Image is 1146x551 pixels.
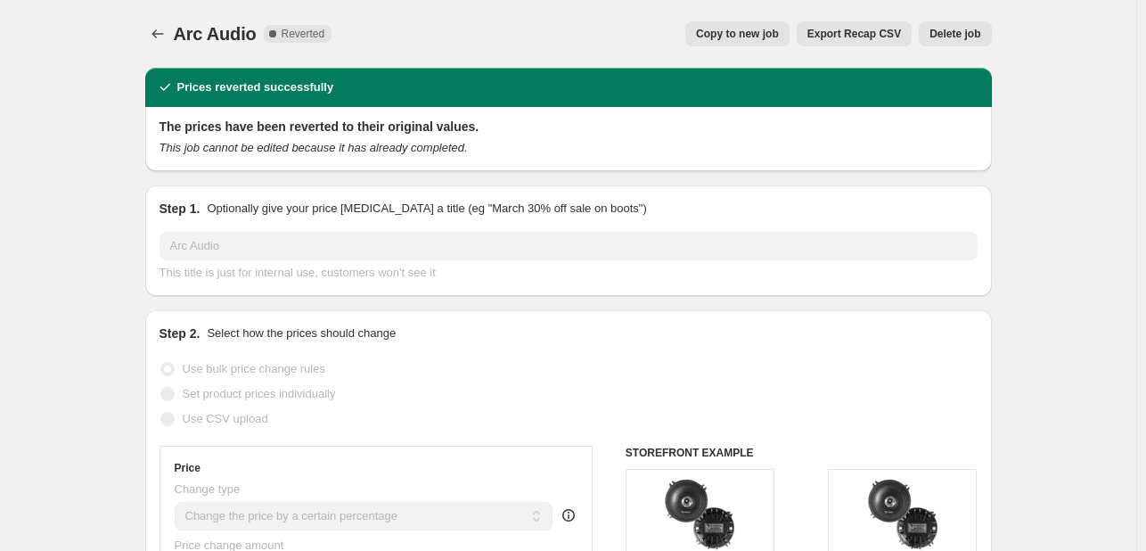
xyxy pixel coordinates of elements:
[919,21,991,46] button: Delete job
[183,412,268,425] span: Use CSV upload
[145,21,170,46] button: Price change jobs
[175,482,241,496] span: Change type
[867,479,938,550] img: diamond-audio-mp525-525-pro-full-range-coax-horn-speaker-pair-indian-bagger-audio-diamond-audio_8...
[664,479,735,550] img: diamond-audio-mp525-525-pro-full-range-coax-horn-speaker-pair-indian-bagger-audio-diamond-audio_8...
[183,362,325,375] span: Use bulk price change rules
[160,232,978,260] input: 30% off holiday sale
[807,27,901,41] span: Export Recap CSV
[207,325,396,342] p: Select how the prices should change
[175,461,201,475] h3: Price
[685,21,790,46] button: Copy to new job
[696,27,779,41] span: Copy to new job
[929,27,980,41] span: Delete job
[797,21,912,46] button: Export Recap CSV
[160,118,978,136] h2: The prices have been reverted to their original values.
[160,141,468,154] i: This job cannot be edited because it has already completed.
[160,266,436,279] span: This title is just for internal use, customers won't see it
[207,200,646,218] p: Optionally give your price [MEDICAL_DATA] a title (eg "March 30% off sale on boots")
[183,387,336,400] span: Set product prices individually
[174,24,257,44] span: Arc Audio
[626,446,978,460] h6: STOREFRONT EXAMPLE
[160,325,201,342] h2: Step 2.
[560,506,577,524] div: help
[160,200,201,218] h2: Step 1.
[282,27,325,41] span: Reverted
[177,78,334,96] h2: Prices reverted successfully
